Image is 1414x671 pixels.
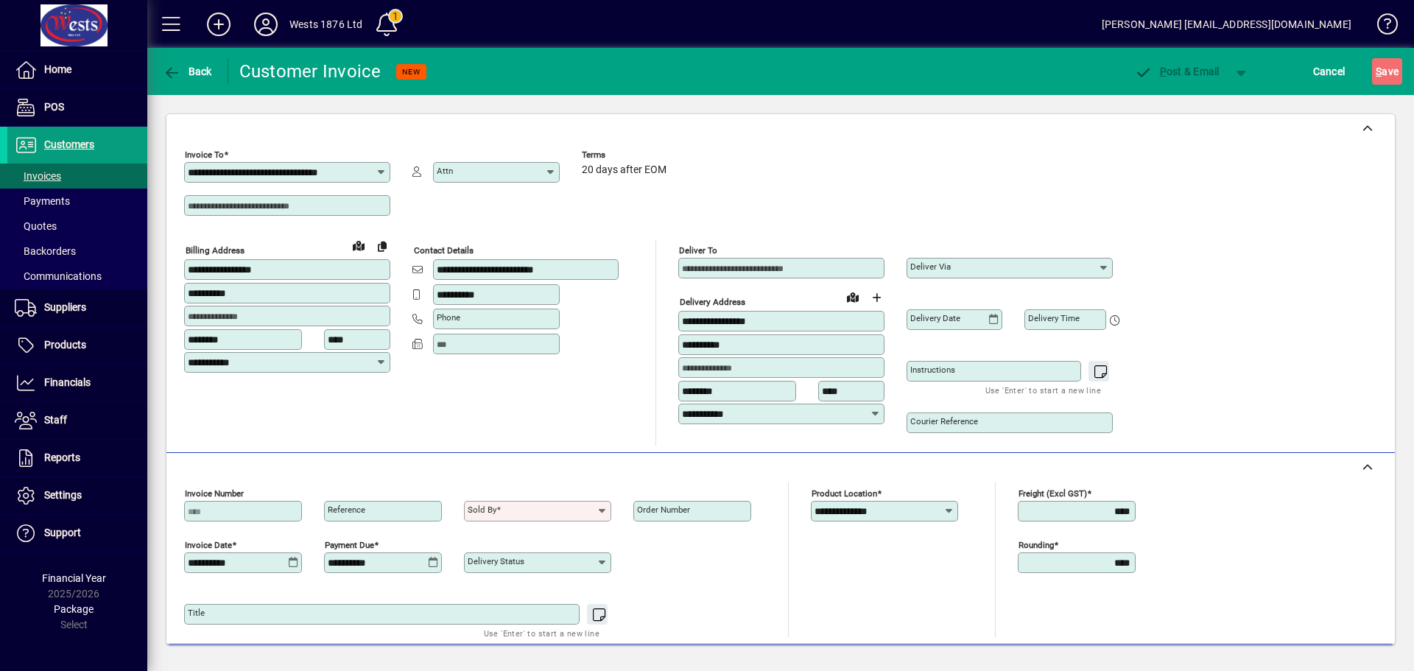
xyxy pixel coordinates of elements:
mat-label: Reference [328,505,365,515]
button: Profile [242,11,289,38]
mat-label: Delivery date [910,313,960,323]
a: Communications [7,264,147,289]
div: Wests 1876 Ltd [289,13,362,36]
mat-label: Invoice To [185,150,224,160]
span: Suppliers [44,301,86,313]
a: Backorders [7,239,147,264]
mat-label: Freight (excl GST) [1019,488,1087,499]
span: Communications [15,270,102,282]
span: Financial Year [42,572,106,584]
button: Save [1372,58,1402,85]
a: Support [7,515,147,552]
span: 20 days after EOM [582,164,666,176]
span: Quotes [15,220,57,232]
mat-label: Courier Reference [910,416,978,426]
a: View on map [347,233,370,257]
app-page-header-button: Back [147,58,228,85]
span: Back [163,66,212,77]
button: Copy to Delivery address [370,234,394,258]
button: Post & Email [1127,58,1227,85]
a: Staff [7,402,147,439]
a: POS [7,89,147,126]
button: Choose address [865,286,888,309]
mat-label: Rounding [1019,540,1054,550]
span: Products [44,339,86,351]
mat-label: Payment due [325,540,374,550]
a: Invoices [7,164,147,189]
mat-label: Attn [437,166,453,176]
mat-label: Deliver To [679,245,717,256]
span: Invoices [15,170,61,182]
a: Home [7,52,147,88]
span: Support [44,527,81,538]
mat-hint: Use 'Enter' to start a new line [985,382,1101,398]
button: Cancel [1309,58,1349,85]
span: POS [44,101,64,113]
span: Package [54,603,94,615]
span: Staff [44,414,67,426]
a: Reports [7,440,147,477]
mat-label: Product location [812,488,877,499]
span: S [1376,66,1382,77]
a: Products [7,327,147,364]
span: ost & Email [1134,66,1220,77]
mat-label: Invoice number [185,488,244,499]
span: Payments [15,195,70,207]
mat-label: Title [188,608,205,618]
a: Financials [7,365,147,401]
a: Quotes [7,214,147,239]
mat-label: Delivery status [468,556,524,566]
span: Customers [44,138,94,150]
span: Backorders [15,245,76,257]
span: Cancel [1313,60,1346,83]
div: Customer Invoice [239,60,381,83]
span: NEW [402,67,421,77]
mat-label: Deliver via [910,261,951,272]
a: Knowledge Base [1366,3,1396,51]
a: Settings [7,477,147,514]
mat-label: Delivery time [1028,313,1080,323]
span: P [1160,66,1167,77]
a: Payments [7,189,147,214]
mat-label: Sold by [468,505,496,515]
button: Add [195,11,242,38]
span: Terms [582,150,670,160]
span: Settings [44,489,82,501]
div: [PERSON_NAME] [EMAIL_ADDRESS][DOMAIN_NAME] [1102,13,1351,36]
span: Financials [44,376,91,388]
span: Home [44,63,71,75]
a: View on map [841,285,865,309]
mat-label: Order number [637,505,690,515]
mat-label: Instructions [910,365,955,375]
span: Reports [44,452,80,463]
mat-hint: Use 'Enter' to start a new line [484,625,599,642]
span: ave [1376,60,1399,83]
mat-label: Phone [437,312,460,323]
button: Back [159,58,216,85]
mat-label: Invoice date [185,540,232,550]
a: Suppliers [7,289,147,326]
